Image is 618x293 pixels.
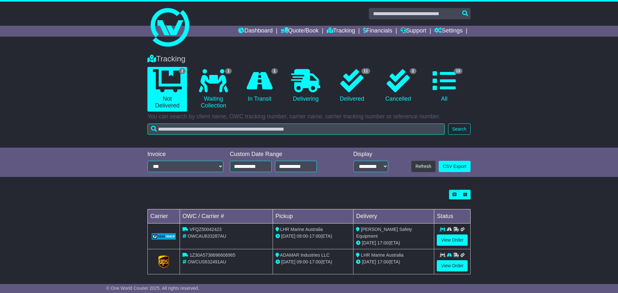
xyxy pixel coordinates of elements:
span: ADAMAR Industries LLC [280,252,330,258]
a: Delivering [286,67,325,105]
div: (ETA) [356,240,431,246]
a: 1 In Transit [240,67,279,105]
span: 1 [271,68,278,74]
a: Dashboard [238,26,273,37]
p: You can search by client name, OWC tracking number, carrier name, carrier tracking number or refe... [147,113,471,120]
span: LHR Marine Australia [361,252,403,258]
a: Financials [363,26,392,37]
a: View Order [437,234,468,246]
a: 2 Not Delivered [147,67,187,112]
span: 09:00 [297,259,308,264]
a: Tracking [327,26,355,37]
a: View Order [437,260,468,271]
div: Invoice [147,151,223,158]
a: 15 All [425,67,464,105]
td: Delivery [353,209,434,224]
div: Custom Date Range [230,151,333,158]
a: CSV Export [439,161,471,172]
a: 2 Cancelled [378,67,418,105]
td: Pickup [273,209,353,224]
a: Support [400,26,426,37]
span: OWCAU633287AU [188,233,226,239]
span: [DATE] [362,240,376,245]
span: 1Z30A5738696606965 [190,252,235,258]
span: 11 [361,68,370,74]
a: 1 Waiting Collection [193,67,233,112]
button: Refresh [411,161,435,172]
span: 2 [179,68,186,74]
span: VFQZ50042423 [190,227,222,232]
div: Tracking [144,54,474,64]
div: Display [353,151,388,158]
a: 11 Delivered [332,67,372,105]
a: Settings [434,26,463,37]
div: - (ETA) [276,233,351,240]
span: [DATE] [281,233,295,239]
span: 17:00 [377,240,389,245]
div: (ETA) [356,259,431,265]
span: 17:00 [309,259,321,264]
td: Carrier [148,209,180,224]
img: GetCarrierServiceLogo [158,255,169,268]
span: 09:00 [297,233,308,239]
span: 17:00 [309,233,321,239]
span: [DATE] [281,259,295,264]
span: 17:00 [377,259,389,264]
span: [PERSON_NAME] Safety Equipment [356,227,412,239]
td: OWC / Carrier # [180,209,273,224]
span: OWCUS632491AU [188,259,226,264]
span: [DATE] [362,259,376,264]
span: © One World Courier 2025. All rights reserved. [106,286,199,291]
td: Status [434,209,471,224]
span: LHR Marine Australia [280,227,323,232]
span: 1 [225,68,232,74]
span: 15 [454,68,463,74]
button: Search [448,124,471,135]
img: GetCarrierServiceLogo [152,233,176,240]
span: 2 [410,68,417,74]
div: - (ETA) [276,259,351,265]
a: Quote/Book [281,26,319,37]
